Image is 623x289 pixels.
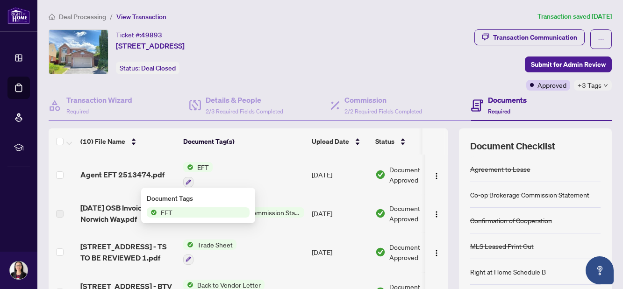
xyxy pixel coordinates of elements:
[183,162,213,187] button: Status IconEFT
[141,64,176,72] span: Deal Closed
[183,240,236,265] button: Status IconTrade Sheet
[147,207,157,218] img: Status Icon
[488,108,510,115] span: Required
[49,14,55,20] span: home
[375,169,386,180] img: Document Status
[193,162,213,172] span: EFT
[474,29,585,45] button: Transaction Communication
[429,245,444,260] button: Logo
[157,207,176,218] span: EFT
[308,232,372,272] td: [DATE]
[488,94,527,106] h4: Documents
[312,136,349,147] span: Upload Date
[537,11,612,22] article: Transaction saved [DATE]
[344,108,422,115] span: 2/2 Required Fields Completed
[179,128,308,155] th: Document Tag(s)
[598,36,604,42] span: ellipsis
[308,128,372,155] th: Upload Date
[375,247,386,257] img: Document Status
[344,94,422,106] h4: Commission
[116,40,185,51] span: [STREET_ADDRESS]
[493,30,577,45] div: Transaction Communication
[193,240,236,250] span: Trade Sheet
[49,30,108,74] img: IMG-X12352365_1.jpg
[80,202,176,225] span: [DATE] OSB Invoice 33 Norwich Way.pdf
[183,162,193,172] img: Status Icon
[375,136,394,147] span: Status
[433,211,440,218] img: Logo
[116,29,162,40] div: Ticket #:
[66,94,132,106] h4: Transaction Wizard
[578,80,602,91] span: +3 Tags
[375,208,386,219] img: Document Status
[80,136,125,147] span: (10) File Name
[537,80,566,90] span: Approved
[308,195,372,232] td: [DATE]
[141,31,162,39] span: 49893
[525,56,612,72] button: Submit for Admin Review
[429,167,444,182] button: Logo
[531,57,606,72] span: Submit for Admin Review
[433,249,440,257] img: Logo
[389,164,447,185] span: Document Approved
[470,241,534,251] div: MLS Leased Print Out
[59,13,106,21] span: Deal Processing
[10,261,28,279] img: Profile Icon
[586,256,614,284] button: Open asap
[470,164,530,174] div: Agreement to Lease
[7,7,30,24] img: logo
[116,62,179,74] div: Status:
[147,193,250,204] div: Document Tags
[429,206,444,221] button: Logo
[110,11,113,22] li: /
[183,240,193,250] img: Status Icon
[77,128,179,155] th: (10) File Name
[470,140,555,153] span: Document Checklist
[470,190,589,200] div: Co-op Brokerage Commission Statement
[470,267,546,277] div: Right at Home Schedule B
[80,241,176,263] span: [STREET_ADDRESS] - TS TO BE REVIEWED 1.pdf
[308,155,372,195] td: [DATE]
[603,83,608,88] span: down
[389,242,447,262] span: Document Approved
[470,215,552,226] div: Confirmation of Cooperation
[206,94,283,106] h4: Details & People
[389,203,447,224] span: Document Approved
[116,13,166,21] span: View Transaction
[372,128,451,155] th: Status
[80,169,165,180] span: Agent EFT 2513474.pdf
[206,108,283,115] span: 2/3 Required Fields Completed
[66,108,89,115] span: Required
[433,172,440,180] img: Logo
